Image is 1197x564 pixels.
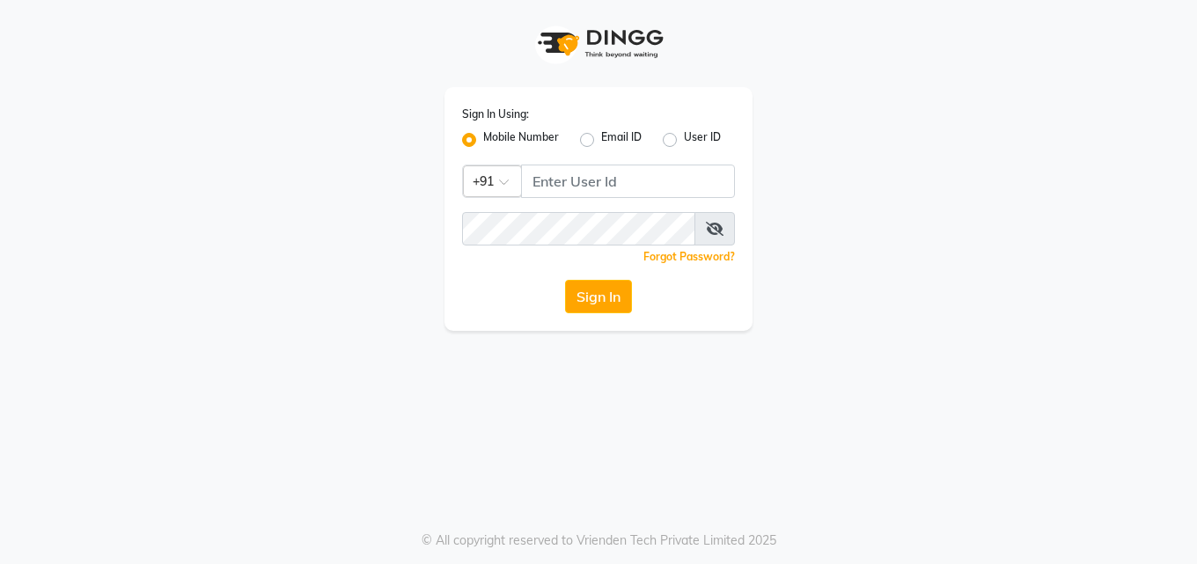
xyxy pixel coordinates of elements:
input: Username [521,165,735,198]
label: Sign In Using: [462,106,529,122]
button: Sign In [565,280,632,313]
label: Email ID [601,129,642,150]
a: Forgot Password? [643,250,735,263]
input: Username [462,212,695,245]
label: User ID [684,129,721,150]
label: Mobile Number [483,129,559,150]
img: logo1.svg [528,18,669,70]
